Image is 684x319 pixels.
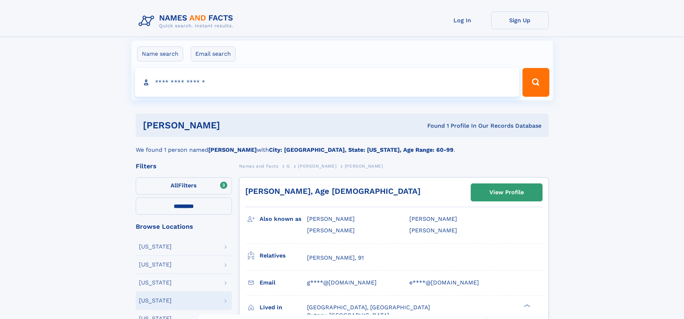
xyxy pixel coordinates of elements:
[260,250,307,262] h3: Relatives
[136,177,232,195] label: Filters
[136,12,239,31] img: Logo Names and Facts
[139,244,172,250] div: [US_STATE]
[298,164,336,169] span: [PERSON_NAME]
[191,46,236,61] label: Email search
[260,277,307,289] h3: Email
[171,182,178,189] span: All
[491,12,549,29] a: Sign Up
[489,184,524,201] div: View Profile
[137,46,183,61] label: Name search
[522,68,549,97] button: Search Button
[208,146,257,153] b: [PERSON_NAME]
[139,280,172,286] div: [US_STATE]
[522,303,531,308] div: ❯
[139,262,172,268] div: [US_STATE]
[260,301,307,314] h3: Lived in
[287,164,290,169] span: G
[345,164,383,169] span: [PERSON_NAME]
[260,213,307,225] h3: Also known as
[307,254,364,262] a: [PERSON_NAME], 91
[136,163,232,169] div: Filters
[307,227,355,234] span: [PERSON_NAME]
[307,312,389,319] span: Putney, [GEOGRAPHIC_DATA]
[245,187,420,196] a: [PERSON_NAME], Age [DEMOGRAPHIC_DATA]
[324,122,541,130] div: Found 1 Profile In Our Records Database
[143,121,324,130] h1: [PERSON_NAME]
[409,215,457,222] span: [PERSON_NAME]
[434,12,491,29] a: Log In
[139,298,172,304] div: [US_STATE]
[135,68,520,97] input: search input
[269,146,453,153] b: City: [GEOGRAPHIC_DATA], State: [US_STATE], Age Range: 60-99
[409,227,457,234] span: [PERSON_NAME]
[136,223,232,230] div: Browse Locations
[307,304,430,311] span: [GEOGRAPHIC_DATA], [GEOGRAPHIC_DATA]
[307,215,355,222] span: [PERSON_NAME]
[287,161,290,170] a: G
[136,137,549,154] div: We found 1 person named with .
[239,161,279,170] a: Names and Facts
[471,184,542,201] a: View Profile
[298,161,336,170] a: [PERSON_NAME]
